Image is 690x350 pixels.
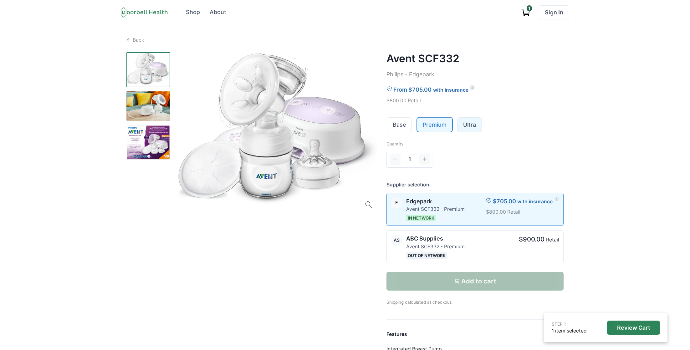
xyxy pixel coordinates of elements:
p: Shipping calculated at checkout. [386,291,564,305]
a: Ultra [457,118,482,132]
a: View cart [518,5,534,19]
span: In Network [406,215,436,221]
span: 1 [527,5,532,11]
p: Philips - Edgepark [386,70,564,79]
p: with insurance [517,198,553,205]
p: $900.00 [519,235,544,244]
p: Quantity [386,141,564,147]
p: From $705.00 [393,86,432,94]
img: fjqt3luqs1s1fockw9rvj9w7pfkf [126,91,170,121]
div: ABC Supplies [394,238,400,242]
div: Edgepark [395,200,398,205]
button: Increment [419,154,430,165]
div: About [210,8,226,17]
p: $705.00 [493,197,516,206]
button: Review Cart [607,321,660,335]
a: Shop [182,5,204,19]
h2: Avent SCF332 [386,52,564,65]
p: $800.00 Retail [486,208,559,216]
p: Supplier selection [386,181,564,189]
img: p8xktdatc5qvihr1wisn7n0qpc5j [126,125,170,160]
p: Add to cart [461,277,496,285]
a: ABC SuppliesABC SuppliesAvent SCF332 - PremiumOut of Network$900.00Retail [386,230,564,263]
p: $800.00 Retail [386,97,564,104]
a: EdgeparkEdgeparkAvent SCF332 - PremiumIn Network$705.00with insurance$800.00 Retail [386,193,564,226]
a: Base [387,118,412,132]
button: Decrement [390,154,401,165]
p: Review Cart [617,324,650,331]
p: Avent SCF332 - Premium [406,243,465,251]
button: Add to cart [386,272,564,291]
button: Premium [417,118,452,132]
div: Shop [186,8,200,17]
p: Avent SCF332 - Premium [406,205,465,213]
p: Edgepark [406,197,465,206]
p: STEP 1 [552,321,587,327]
img: p396f7c1jhk335ckoricv06bci68 [126,52,170,87]
span: 1 [408,155,411,163]
a: Sign In [539,5,569,19]
p: Back [133,36,144,44]
p: ABC Supplies [406,235,465,243]
p: Retail [546,236,559,244]
strong: Features [386,331,407,337]
a: About [206,5,231,19]
span: Out of Network [406,252,447,259]
p: with insurance [433,86,468,94]
p: 1 item selected [552,327,587,335]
